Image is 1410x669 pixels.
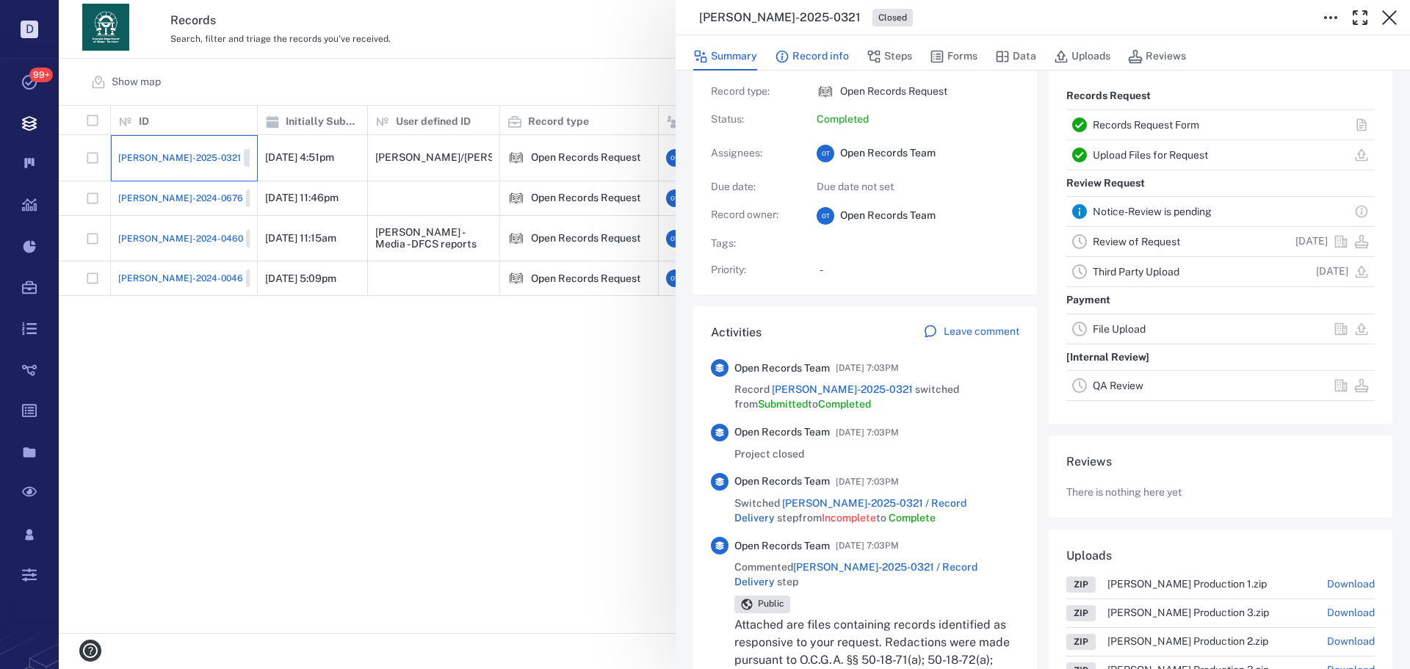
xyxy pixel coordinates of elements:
[734,496,1019,525] span: Switched step from to
[1066,485,1182,500] p: There is nothing here yet
[836,424,899,441] span: [DATE] 7:03PM
[840,209,936,223] span: Open Records Team
[1054,43,1110,70] button: Uploads
[693,43,757,70] button: Summary
[889,512,936,524] span: Complete
[1327,577,1375,592] a: Download
[734,539,830,554] span: Open Records Team
[817,83,834,101] div: Open Records Request
[1316,3,1345,32] button: Toggle to Edit Boxes
[1128,43,1186,70] button: Reviews
[758,398,808,410] span: Submitted
[772,383,913,395] a: [PERSON_NAME]-2025-0321
[1093,206,1212,217] a: Notice-Review is pending
[711,146,799,161] p: Assignees :
[734,425,830,440] span: Open Records Team
[817,180,1019,195] p: Due date not set
[711,208,799,223] p: Record owner :
[1375,3,1404,32] button: Close
[818,398,871,410] span: Completed
[817,207,834,225] div: O T
[1066,453,1375,471] h6: Reviews
[734,497,966,524] a: [PERSON_NAME]-2025-0321 / Record Delivery
[1066,170,1145,197] p: Review Request
[711,324,762,341] h6: Activities
[836,473,899,491] span: [DATE] 7:03PM
[699,9,861,26] h3: [PERSON_NAME]-2025-0321
[1327,634,1375,649] a: Download
[1107,579,1304,589] span: [PERSON_NAME] Production 1.zip
[734,447,804,462] span: Project closed
[1049,435,1392,529] div: ReviewsThere is nothing here yet
[734,383,1019,411] span: Record switched from to
[1066,83,1151,109] p: Records Request
[1093,266,1179,278] a: Third Party Upload
[822,512,876,524] span: Incomplete
[1066,287,1110,314] p: Payment
[734,560,1019,589] span: Commented step
[1093,323,1146,335] a: File Upload
[1093,380,1143,391] a: QA Review
[33,10,63,23] span: Help
[1093,149,1208,161] a: Upload Files for Request
[1066,547,1112,565] h6: Uploads
[995,43,1036,70] button: Data
[923,324,1019,341] a: Leave comment
[775,43,849,70] button: Record info
[840,84,947,99] p: Open Records Request
[875,12,910,24] span: Closed
[1093,236,1180,247] a: Review of Request
[711,263,799,278] p: Priority :
[755,598,787,610] span: Public
[1107,607,1306,618] span: [PERSON_NAME] Production 3.zip
[711,112,799,127] p: Status :
[711,180,799,195] p: Due date :
[836,537,899,554] span: [DATE] 7:03PM
[836,359,899,377] span: [DATE] 7:03PM
[711,236,799,251] p: Tags :
[734,474,830,489] span: Open Records Team
[1093,119,1199,131] a: Records Request Form
[817,112,1019,127] p: Completed
[29,68,53,82] span: 99+
[734,361,830,376] span: Open Records Team
[930,43,977,70] button: Forms
[693,36,1037,306] div: Record infoRecord type:icon Open Records RequestOpen Records RequestStatus:CompletedAssignees:OTO...
[21,21,38,38] p: D
[817,83,834,101] img: icon Open Records Request
[711,84,799,99] p: Record type :
[1066,344,1149,371] p: [Internal Review]
[1327,606,1375,621] a: Download
[1074,607,1088,620] div: ZIP
[944,325,1019,339] p: Leave comment
[817,145,834,162] div: O T
[1074,635,1088,648] div: ZIP
[1107,636,1305,646] span: [PERSON_NAME] Production 2.zip
[1049,36,1392,435] div: StepsRecords RequestRecords Request FormUpload Files for RequestReview RequestNotice-Review is pe...
[840,146,936,161] span: Open Records Team
[1345,3,1375,32] button: Toggle Fullscreen
[734,561,977,587] a: [PERSON_NAME]-2025-0321 / Record Delivery
[820,263,1019,278] p: -
[867,43,912,70] button: Steps
[1295,234,1328,249] p: [DATE]
[1074,578,1088,591] div: ZIP
[1316,264,1348,279] p: [DATE]
[1066,401,1146,427] p: Record Delivery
